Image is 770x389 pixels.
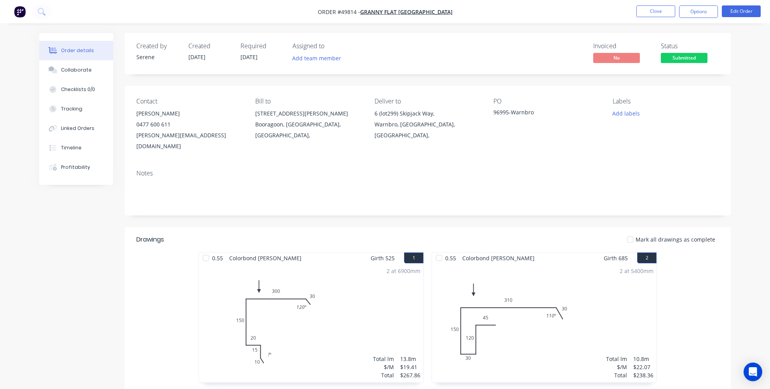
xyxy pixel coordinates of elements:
[387,267,420,275] div: 2 at 6900mm
[404,252,423,263] button: 1
[375,108,481,141] div: 6 (lot299) Skipjack Way,Warnbro, [GEOGRAPHIC_DATA], [GEOGRAPHIC_DATA],
[318,8,360,16] span: Order #49814 -
[136,53,179,61] div: Serene
[61,164,90,171] div: Profitability
[432,264,657,382] div: 0451203015031030110º2 at 5400mmTotal lm$/MTotal10.8m$22.07$238.36
[240,42,283,50] div: Required
[209,252,226,264] span: 0.55
[661,42,719,50] div: Status
[375,108,481,119] div: 6 (lot299) Skipjack Way,
[744,363,762,381] div: Open Intercom Messenger
[39,99,113,119] button: Tracking
[61,47,94,54] div: Order details
[39,80,113,99] button: Checklists 0/0
[400,355,420,363] div: 13.8m
[373,371,394,379] div: Total
[637,252,657,263] button: 2
[288,53,345,63] button: Add team member
[136,235,164,244] div: Drawings
[613,98,719,105] div: Labels
[604,252,628,264] span: Girth 685
[606,363,627,371] div: $/M
[459,252,538,264] span: Colorbond [PERSON_NAME]
[39,158,113,177] button: Profitability
[373,363,394,371] div: $/M
[493,98,600,105] div: PO
[136,42,179,50] div: Created by
[61,125,94,132] div: Linked Orders
[136,98,243,105] div: Contact
[61,67,92,74] div: Collaborate
[636,235,715,244] span: Mark all drawings as complete
[255,108,362,141] div: [STREET_ADDRESS][PERSON_NAME]Booragoon, [GEOGRAPHIC_DATA], [GEOGRAPHIC_DATA],
[620,267,653,275] div: 2 at 5400mm
[136,170,719,177] div: Notes
[606,371,627,379] div: Total
[661,53,707,63] span: Submitted
[136,130,243,152] div: [PERSON_NAME][EMAIL_ADDRESS][DOMAIN_NAME]
[400,371,420,379] div: $267.86
[633,363,653,371] div: $22.07
[39,138,113,158] button: Timeline
[136,119,243,130] div: 0477 600 611
[255,108,362,119] div: [STREET_ADDRESS][PERSON_NAME]
[136,108,243,119] div: [PERSON_NAME]
[442,252,459,264] span: 0.55
[679,5,718,18] button: Options
[293,42,370,50] div: Assigned to
[633,355,653,363] div: 10.8m
[61,105,82,112] div: Tracking
[593,42,652,50] div: Invoiced
[593,53,640,63] span: No
[608,108,644,119] button: Add labels
[255,98,362,105] div: Bill to
[375,119,481,141] div: Warnbro, [GEOGRAPHIC_DATA], [GEOGRAPHIC_DATA],
[39,119,113,138] button: Linked Orders
[226,252,305,264] span: Colorbond [PERSON_NAME]
[240,53,258,61] span: [DATE]
[61,144,82,151] div: Timeline
[400,363,420,371] div: $19.41
[633,371,653,379] div: $238.36
[39,41,113,60] button: Order details
[188,42,231,50] div: Created
[61,86,95,93] div: Checklists 0/0
[293,53,345,63] button: Add team member
[722,5,761,17] button: Edit Order
[636,5,675,17] button: Close
[606,355,627,363] div: Total lm
[493,108,591,119] div: 96995-Warnbro
[360,8,453,16] a: Granny Flat [GEOGRAPHIC_DATA]
[39,60,113,80] button: Collaborate
[14,6,26,18] img: Factory
[661,53,707,65] button: Submitted
[136,108,243,152] div: [PERSON_NAME]0477 600 611[PERSON_NAME][EMAIL_ADDRESS][DOMAIN_NAME]
[373,355,394,363] div: Total lm
[371,252,395,264] span: Girth 525
[255,119,362,141] div: Booragoon, [GEOGRAPHIC_DATA], [GEOGRAPHIC_DATA],
[199,264,423,382] div: 010152015030030120º?º2 at 6900mmTotal lm$/MTotal13.8m$19.41$267.86
[188,53,206,61] span: [DATE]
[375,98,481,105] div: Deliver to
